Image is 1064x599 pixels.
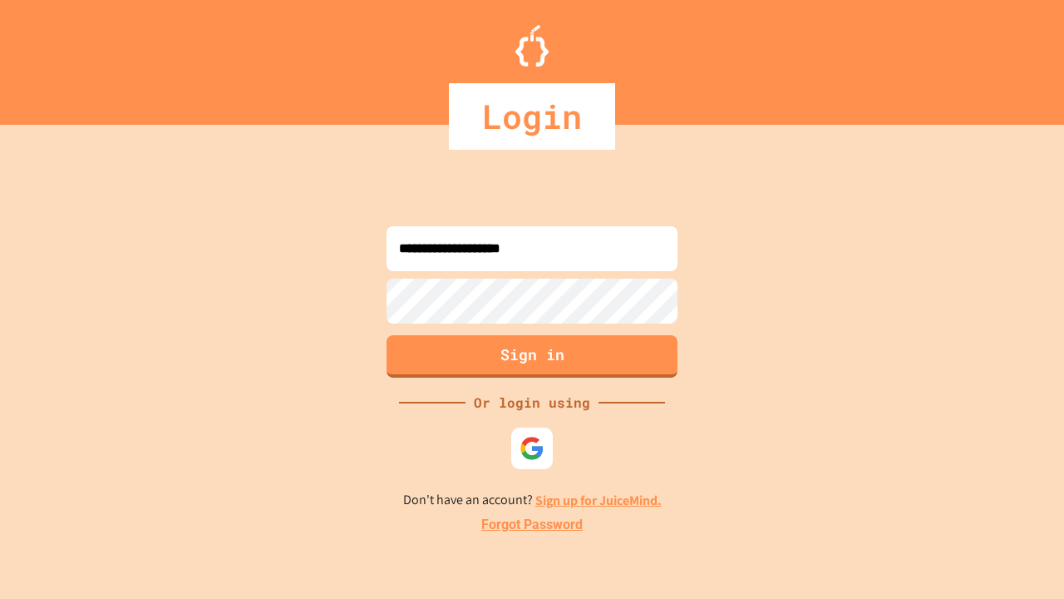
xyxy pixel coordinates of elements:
a: Forgot Password [481,515,583,535]
div: Login [449,83,615,150]
img: Logo.svg [515,25,549,67]
button: Sign in [387,335,677,378]
p: Don't have an account? [403,490,662,511]
img: google-icon.svg [520,436,544,461]
div: Or login using [465,393,598,413]
a: Sign up for JuiceMind. [535,492,662,509]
